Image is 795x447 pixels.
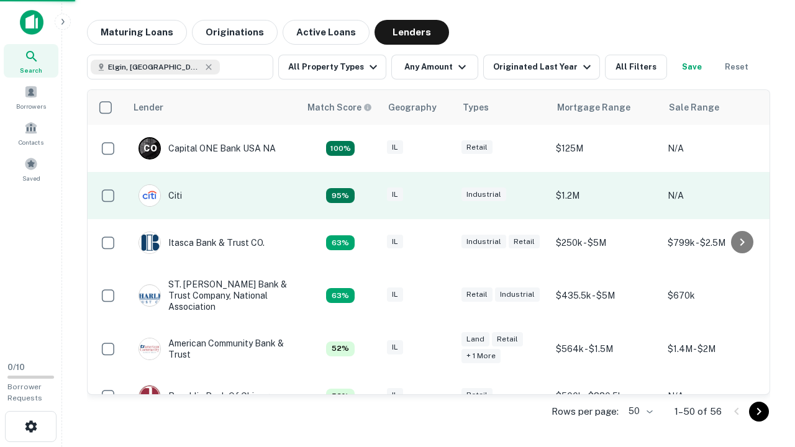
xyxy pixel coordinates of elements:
[509,235,540,249] div: Retail
[672,55,712,79] button: Save your search to get updates of matches that match your search criteria.
[326,288,355,303] div: Capitalize uses an advanced AI algorithm to match your search with the best lender. The match sco...
[661,266,773,325] td: $670k
[143,142,157,155] p: C O
[139,137,276,160] div: Capital ONE Bank USA NA
[307,101,370,114] h6: Match Score
[733,348,795,407] iframe: Chat Widget
[455,90,550,125] th: Types
[278,55,386,79] button: All Property Types
[326,341,355,356] div: Capitalize uses an advanced AI algorithm to match your search with the best lender. The match sco...
[7,363,25,372] span: 0 / 10
[108,61,201,73] span: Elgin, [GEOGRAPHIC_DATA], [GEOGRAPHIC_DATA]
[300,90,381,125] th: Capitalize uses an advanced AI algorithm to match your search with the best lender. The match sco...
[126,90,300,125] th: Lender
[4,44,58,78] a: Search
[326,389,355,404] div: Capitalize uses an advanced AI algorithm to match your search with the best lender. The match sco...
[326,188,355,203] div: Capitalize uses an advanced AI algorithm to match your search with the best lender. The match sco...
[463,100,489,115] div: Types
[387,187,403,202] div: IL
[461,349,501,363] div: + 1 more
[387,235,403,249] div: IL
[661,125,773,172] td: N/A
[19,137,43,147] span: Contacts
[20,65,42,75] span: Search
[493,60,594,74] div: Originated Last Year
[4,80,58,114] a: Borrowers
[87,20,187,45] button: Maturing Loans
[387,340,403,354] div: IL
[139,232,265,254] div: Itasca Bank & Trust CO.
[139,279,288,313] div: ST. [PERSON_NAME] Bank & Trust Company, National Association
[550,372,661,420] td: $500k - $880.5k
[4,116,58,150] a: Contacts
[550,90,661,125] th: Mortgage Range
[387,388,403,402] div: IL
[192,20,278,45] button: Originations
[624,402,655,420] div: 50
[492,332,523,346] div: Retail
[550,125,661,172] td: $125M
[461,235,506,249] div: Industrial
[326,141,355,156] div: Capitalize uses an advanced AI algorithm to match your search with the best lender. The match sco...
[461,332,489,346] div: Land
[387,140,403,155] div: IL
[552,404,619,419] p: Rows per page:
[4,152,58,186] a: Saved
[391,55,478,79] button: Any Amount
[139,338,288,360] div: American Community Bank & Trust
[495,287,540,302] div: Industrial
[483,55,600,79] button: Originated Last Year
[550,266,661,325] td: $435.5k - $5M
[661,90,773,125] th: Sale Range
[557,100,630,115] div: Mortgage Range
[550,172,661,219] td: $1.2M
[134,100,163,115] div: Lender
[283,20,370,45] button: Active Loans
[7,382,42,402] span: Borrower Requests
[387,287,403,302] div: IL
[550,325,661,372] td: $564k - $1.5M
[749,402,769,422] button: Go to next page
[461,287,493,302] div: Retail
[661,325,773,372] td: $1.4M - $2M
[139,285,160,306] img: picture
[16,101,46,111] span: Borrowers
[22,173,40,183] span: Saved
[139,338,160,359] img: picture
[550,219,661,266] td: $250k - $5M
[139,232,160,253] img: picture
[717,55,756,79] button: Reset
[669,100,719,115] div: Sale Range
[461,388,493,402] div: Retail
[139,386,160,407] img: picture
[661,372,773,420] td: N/A
[139,385,275,407] div: Republic Bank Of Chicago
[661,219,773,266] td: $799k - $2.5M
[375,20,449,45] button: Lenders
[388,100,437,115] div: Geography
[139,185,160,206] img: picture
[461,140,493,155] div: Retail
[461,187,506,202] div: Industrial
[326,235,355,250] div: Capitalize uses an advanced AI algorithm to match your search with the best lender. The match sco...
[307,101,372,114] div: Capitalize uses an advanced AI algorithm to match your search with the best lender. The match sco...
[139,184,182,207] div: Citi
[661,172,773,219] td: N/A
[675,404,722,419] p: 1–50 of 56
[20,10,43,35] img: capitalize-icon.png
[605,55,667,79] button: All Filters
[381,90,455,125] th: Geography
